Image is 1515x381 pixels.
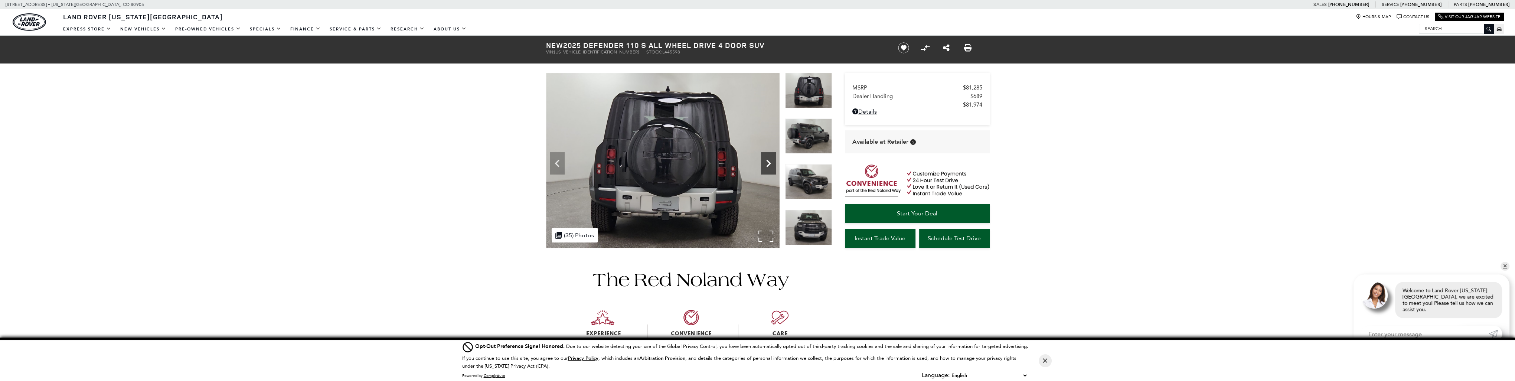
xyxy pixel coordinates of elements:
strong: Arbitration Provision [639,355,685,362]
a: Specials [245,23,286,36]
a: Schedule Test Drive [919,229,990,248]
span: Land Rover [US_STATE][GEOGRAPHIC_DATA] [63,12,223,21]
a: Submit [1489,326,1502,342]
span: Sales [1313,2,1327,7]
div: Next [761,152,776,175]
a: Pre-Owned Vehicles [171,23,245,36]
span: Parts [1454,2,1467,7]
p: If you continue to use this site, you agree to our , which includes an , and details the categori... [462,355,1016,369]
strong: New [546,40,563,50]
span: Stock: [646,49,662,55]
span: VIN: [546,49,554,55]
a: [PHONE_NUMBER] [1400,1,1441,7]
a: Print this New 2025 Defender 110 S All Wheel Drive 4 Door SUV [964,43,972,52]
u: Privacy Policy [568,355,598,362]
a: Finance [286,23,325,36]
img: New 2025 Santorini Black LAND ROVER S image 15 [785,210,832,245]
div: Previous [550,152,565,175]
select: Language Select [950,371,1028,380]
a: About Us [429,23,471,36]
span: Start Your Deal [897,210,937,217]
span: Available at Retailer [852,138,908,146]
img: Land Rover [13,13,46,31]
img: New 2025 Santorini Black LAND ROVER S image 14 [785,164,832,199]
a: [PHONE_NUMBER] [1468,1,1509,7]
a: EXPRESS STORE [59,23,116,36]
img: New 2025 Santorini Black LAND ROVER S image 12 [785,73,832,108]
img: New 2025 Santorini Black LAND ROVER S image 13 [785,118,832,154]
span: MSRP [852,84,963,91]
a: [PHONE_NUMBER] [1328,1,1369,7]
span: $81,974 [963,101,982,108]
span: $81,285 [963,84,982,91]
button: Close Button [1039,354,1052,367]
div: Welcome to Land Rover [US_STATE][GEOGRAPHIC_DATA], we are excited to meet you! Please tell us how... [1395,282,1502,318]
span: Instant Trade Value [855,235,905,242]
a: $81,974 [852,101,982,108]
nav: Main Navigation [59,23,471,36]
a: Contact Us [1397,14,1429,20]
span: Opt-Out Preference Signal Honored . [475,343,566,350]
a: Instant Trade Value [845,229,915,248]
div: Due to our website detecting your use of the Global Privacy Control, you have been automatically ... [475,342,1028,350]
a: New Vehicles [116,23,171,36]
span: Dealer Handling [852,93,970,100]
img: Agent profile photo [1361,282,1388,309]
a: Service & Parts [325,23,386,36]
a: Details [852,108,982,115]
a: Share this New 2025 Defender 110 S All Wheel Drive 4 Door SUV [943,43,950,52]
span: Service [1381,2,1399,7]
iframe: YouTube video player [845,252,990,369]
div: Language: [922,372,950,378]
a: Visit Our Jaguar Website [1438,14,1501,20]
a: Dealer Handling $689 [852,93,982,100]
span: Schedule Test Drive [928,235,981,242]
button: Compare vehicle [920,42,931,53]
a: Hours & Map [1356,14,1391,20]
div: Powered by [462,374,505,378]
a: [STREET_ADDRESS] • [US_STATE][GEOGRAPHIC_DATA], CO 80905 [6,2,144,7]
input: Search [1419,24,1493,33]
span: [US_VEHICLE_IDENTIFICATION_NUMBER] [554,49,639,55]
div: Vehicle is in stock and ready for immediate delivery. Due to demand, availability is subject to c... [910,139,916,145]
h1: 2025 Defender 110 S All Wheel Drive 4 Door SUV [546,41,886,49]
button: Save vehicle [895,42,912,54]
div: (35) Photos [552,228,598,242]
a: Start Your Deal [845,204,990,223]
a: Land Rover [US_STATE][GEOGRAPHIC_DATA] [59,12,227,21]
input: Enter your message [1361,326,1489,342]
img: New 2025 Santorini Black LAND ROVER S image 12 [546,73,780,248]
span: $689 [970,93,982,100]
a: land-rover [13,13,46,31]
a: ComplyAuto [484,373,505,378]
a: MSRP $81,285 [852,84,982,91]
span: L445598 [662,49,680,55]
a: Research [386,23,429,36]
